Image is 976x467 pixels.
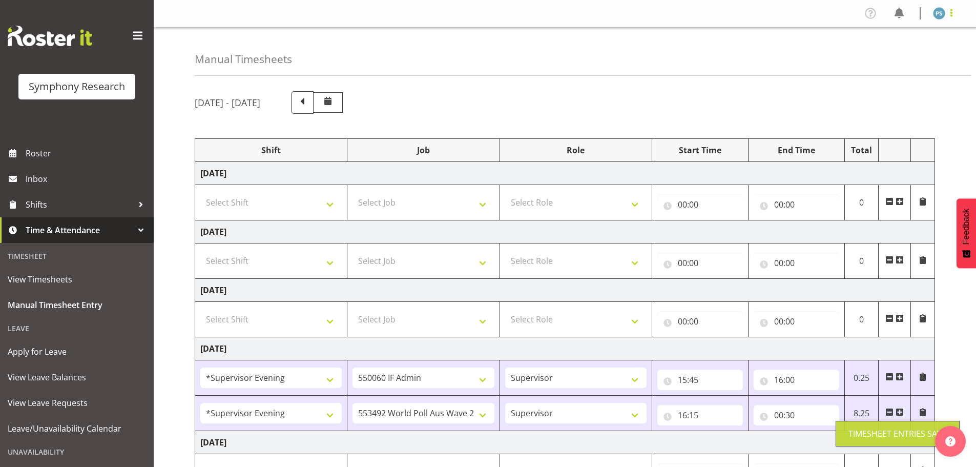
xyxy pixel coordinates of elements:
[26,146,149,161] span: Roster
[8,344,146,359] span: Apply for Leave
[195,220,935,243] td: [DATE]
[657,370,743,390] input: Click to select...
[26,171,149,187] span: Inbox
[200,144,342,156] div: Shift
[657,405,743,425] input: Click to select...
[933,7,945,19] img: paul-s-stoneham1982.jpg
[844,396,879,431] td: 8.25
[962,209,971,245] span: Feedback
[657,253,743,273] input: Click to select...
[352,144,494,156] div: Job
[754,370,839,390] input: Click to select...
[29,79,125,94] div: Symphony Research
[848,428,947,440] div: Timesheet Entries Save
[8,272,146,287] span: View Timesheets
[754,144,839,156] div: End Time
[754,194,839,215] input: Click to select...
[8,370,146,385] span: View Leave Balances
[657,144,743,156] div: Start Time
[844,302,879,337] td: 0
[945,436,956,446] img: help-xxl-2.png
[3,267,151,292] a: View Timesheets
[957,198,976,268] button: Feedback - Show survey
[195,431,935,454] td: [DATE]
[3,441,151,462] div: Unavailability
[3,246,151,267] div: Timesheet
[8,297,146,313] span: Manual Timesheet Entry
[195,162,935,185] td: [DATE]
[850,144,874,156] div: Total
[754,405,839,425] input: Click to select...
[8,421,146,436] span: Leave/Unavailability Calendar
[26,197,133,212] span: Shifts
[657,311,743,332] input: Click to select...
[657,194,743,215] input: Click to select...
[844,243,879,279] td: 0
[26,222,133,238] span: Time & Attendance
[3,390,151,416] a: View Leave Requests
[844,360,879,396] td: 0.25
[754,253,839,273] input: Click to select...
[195,279,935,302] td: [DATE]
[3,416,151,441] a: Leave/Unavailability Calendar
[8,26,92,46] img: Rosterit website logo
[3,318,151,339] div: Leave
[8,395,146,411] span: View Leave Requests
[195,97,260,108] h5: [DATE] - [DATE]
[505,144,647,156] div: Role
[3,364,151,390] a: View Leave Balances
[3,292,151,318] a: Manual Timesheet Entry
[754,311,839,332] input: Click to select...
[195,53,292,65] h4: Manual Timesheets
[195,337,935,360] td: [DATE]
[844,185,879,220] td: 0
[3,339,151,364] a: Apply for Leave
